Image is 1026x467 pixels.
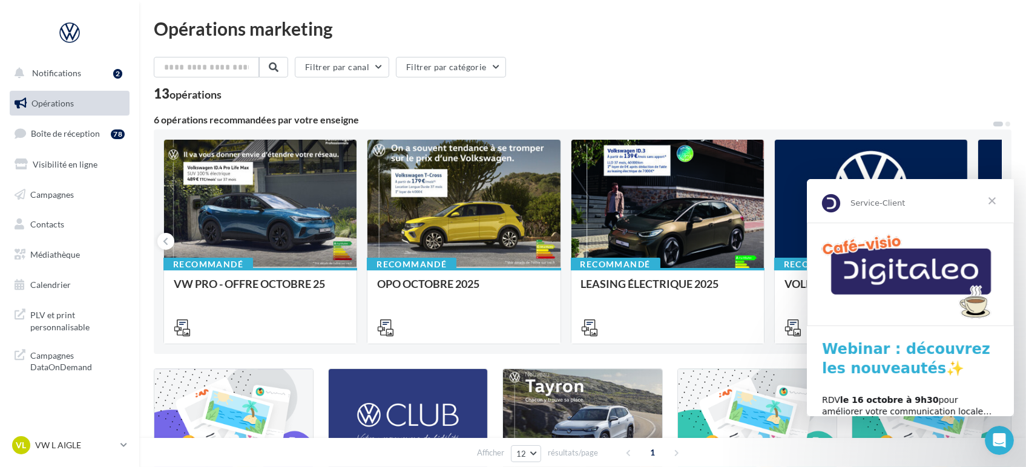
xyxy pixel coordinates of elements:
div: RDV pour améliorer votre communication locale… et attirer plus de clients ! [15,215,192,251]
b: le 16 octobre à 9h30 [33,216,132,226]
div: VW PRO - OFFRE OCTOBRE 25 [174,278,347,302]
button: Notifications 2 [7,60,127,86]
span: Calendrier [30,279,71,290]
div: Recommandé [571,258,660,271]
div: VOLKSWAGEN APRES-VENTE [784,278,958,302]
button: 12 [511,445,542,462]
span: résultats/page [548,447,598,459]
a: Opérations [7,91,132,116]
span: Campagnes DataOnDemand [30,347,125,373]
a: Campagnes [7,182,132,207]
div: Recommandé [774,258,864,271]
div: 13 [154,87,222,100]
span: VL [16,439,27,451]
iframe: Intercom live chat [985,426,1014,455]
span: Notifications [32,68,81,78]
iframe: Intercom live chat message [807,179,1014,416]
span: Boîte de réception [31,128,100,139]
button: Filtrer par canal [295,57,389,77]
span: Visibilité en ligne [33,159,97,169]
div: Opérations marketing [154,19,1011,38]
div: opérations [169,89,222,100]
div: 78 [111,129,125,139]
a: Visibilité en ligne [7,152,132,177]
span: PLV et print personnalisable [30,307,125,333]
span: Campagnes [30,189,74,199]
button: Filtrer par catégorie [396,57,506,77]
a: Boîte de réception78 [7,120,132,146]
span: 1 [643,443,662,462]
div: Recommandé [163,258,253,271]
span: Opérations [31,98,74,108]
p: VW L AIGLE [35,439,116,451]
a: Calendrier [7,272,132,298]
div: 6 opérations recommandées par votre enseigne [154,115,992,125]
div: LEASING ÉLECTRIQUE 2025 [581,278,754,302]
a: Contacts [7,212,132,237]
a: Campagnes DataOnDemand [7,342,132,378]
a: VL VW L AIGLE [10,434,130,457]
div: Recommandé [367,258,456,271]
span: Contacts [30,219,64,229]
span: 12 [516,449,527,459]
div: OPO OCTOBRE 2025 [377,278,550,302]
a: Médiathèque [7,242,132,267]
span: Médiathèque [30,249,80,260]
span: Afficher [477,447,504,459]
a: PLV et print personnalisable [7,302,132,338]
div: 2 [113,69,122,79]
